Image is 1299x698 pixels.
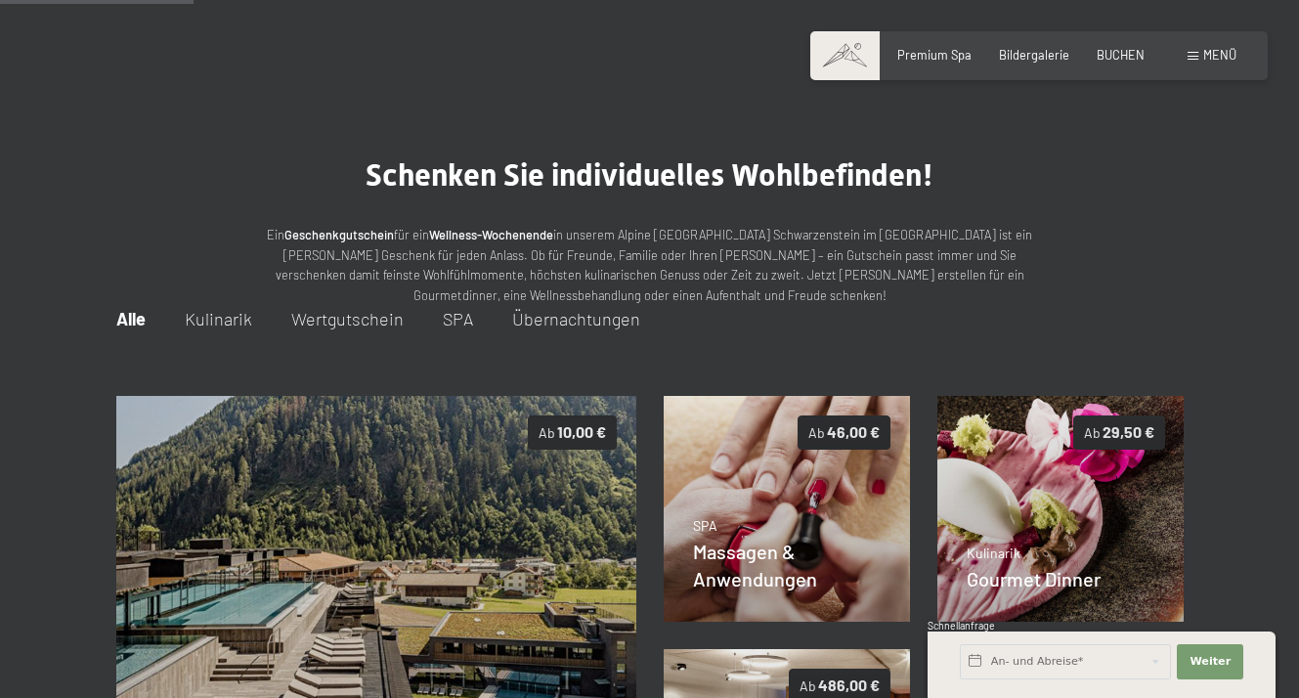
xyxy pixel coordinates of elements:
p: Ein für ein in unserem Alpine [GEOGRAPHIC_DATA] Schwarzenstein im [GEOGRAPHIC_DATA] ist ein [PERS... [259,225,1041,305]
a: BUCHEN [1097,47,1145,63]
strong: Wellness-Wochenende [429,227,553,242]
span: Weiter [1190,654,1231,670]
span: Schenken Sie individuelles Wohlbefinden! [366,156,933,194]
span: Schnellanfrage [928,620,995,632]
button: Weiter [1177,644,1243,679]
a: Bildergalerie [999,47,1069,63]
strong: Geschenkgutschein [284,227,394,242]
span: Menü [1203,47,1236,63]
a: Premium Spa [897,47,972,63]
